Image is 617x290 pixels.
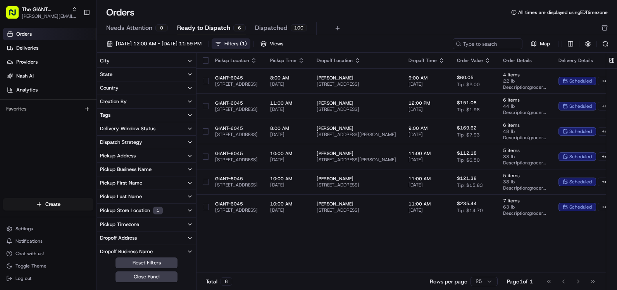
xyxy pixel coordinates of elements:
button: The GIANT Company [22,5,69,13]
div: Pickup Location [215,57,258,64]
span: Needs Attention [106,23,152,33]
span: GIANT-6045 [215,75,258,81]
span: [STREET_ADDRESS][PERSON_NAME] [317,131,396,138]
span: 38 lb [503,179,546,185]
div: Pickup Timezone [100,221,139,228]
span: scheduled [569,78,592,84]
input: Clear [20,50,128,58]
button: Country [97,81,196,95]
button: Dropoff Address [97,231,196,245]
div: Dropoff Address [100,235,137,242]
span: 10:00 AM [270,150,304,157]
div: State [100,71,112,78]
div: Total [206,277,232,286]
div: Start new chat [26,74,127,82]
button: Views [257,38,287,49]
div: Pickup Store Location [100,207,163,214]
div: Page 1 of 1 [507,278,533,285]
span: Pylon [77,131,94,137]
div: Filters [224,40,247,47]
button: Create [3,198,93,211]
button: Notifications [3,236,93,247]
span: [STREET_ADDRESS][PERSON_NAME] [317,157,396,163]
span: $151.08 [457,100,477,106]
span: Views [270,40,283,47]
span: 11:00 AM [408,150,445,157]
div: Pickup First Name [100,180,142,186]
div: 💻 [65,113,72,119]
span: Tip: $2.00 [457,81,480,88]
span: Description: grocery bags [503,84,546,90]
button: Pickup Last Name [97,190,196,203]
span: [PERSON_NAME] [317,100,396,106]
span: 6 items [503,122,546,128]
div: Pickup Last Name [100,193,142,200]
span: 9:00 AM [408,125,445,131]
span: Tip: $1.98 [457,107,480,113]
span: [DATE] [408,157,445,163]
span: $121.38 [457,175,477,181]
span: Ready to Dispatch [177,23,230,33]
a: Nash AI [3,70,97,82]
span: Log out [16,275,31,281]
a: Analytics [3,84,97,96]
span: Map [540,40,550,47]
span: 22 lb [503,78,546,84]
div: + 4 [598,102,612,110]
span: 11:00 AM [270,100,304,106]
span: 11:00 AM [408,176,445,182]
div: Dropoff Time [408,57,445,64]
button: The GIANT Company[PERSON_NAME][EMAIL_ADDRESS][PERSON_NAME][DOMAIN_NAME] [3,3,80,22]
div: 0 [155,24,168,31]
span: [STREET_ADDRESS] [215,106,258,112]
span: 33 lb [503,154,546,160]
span: [STREET_ADDRESS] [317,106,396,112]
span: Notifications [16,238,43,244]
span: scheduled [569,128,592,135]
span: 5 items [503,173,546,179]
span: 8:00 AM [270,75,304,81]
span: 9:00 AM [408,75,445,81]
span: [PERSON_NAME] [317,125,396,131]
span: Dispatched [255,23,288,33]
span: 7 items [503,198,546,204]
p: Welcome 👋 [8,31,141,43]
div: Dropoff Business Name [100,248,153,255]
span: [DATE] [408,106,445,112]
p: Rows per page [430,278,467,285]
button: City [97,54,196,67]
span: scheduled [569,154,592,160]
button: Start new chat [132,76,141,86]
span: Providers [16,59,38,66]
div: Delivery Window Status [100,125,155,132]
span: [DATE] 12:00 AM - [DATE] 11:59 PM [116,40,202,47]
span: [STREET_ADDRESS] [215,81,258,87]
span: $112.18 [457,150,477,156]
span: scheduled [569,103,592,109]
button: Close Panel [115,271,178,282]
button: Filters(1) [212,38,250,49]
h1: Orders [106,6,134,19]
button: Dispatch Strategy [97,136,196,149]
div: Favorites [3,103,93,115]
span: Description: grocery bags [503,160,546,166]
button: Creation By [97,95,196,108]
div: Dispatch Strategy [100,139,142,146]
button: Map [526,39,555,48]
a: Powered byPylon [55,131,94,137]
span: Description: grocery bags [503,185,546,191]
span: [STREET_ADDRESS] [317,207,396,213]
button: Pickup First Name [97,176,196,190]
span: Tip: $14.70 [457,207,483,214]
span: ( 1 ) [240,40,247,47]
span: [DATE] [408,81,445,87]
div: 6 [221,277,232,286]
span: [DATE] [270,157,304,163]
div: + 4 [598,178,612,186]
span: 4 items [503,72,546,78]
span: 10:00 AM [270,201,304,207]
div: 📗 [8,113,14,119]
span: [DATE] [270,131,304,138]
span: Toggle Theme [16,263,47,269]
img: 1736555255976-a54dd68f-1ca7-489b-9aae-adbdc363a1c4 [8,74,22,88]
